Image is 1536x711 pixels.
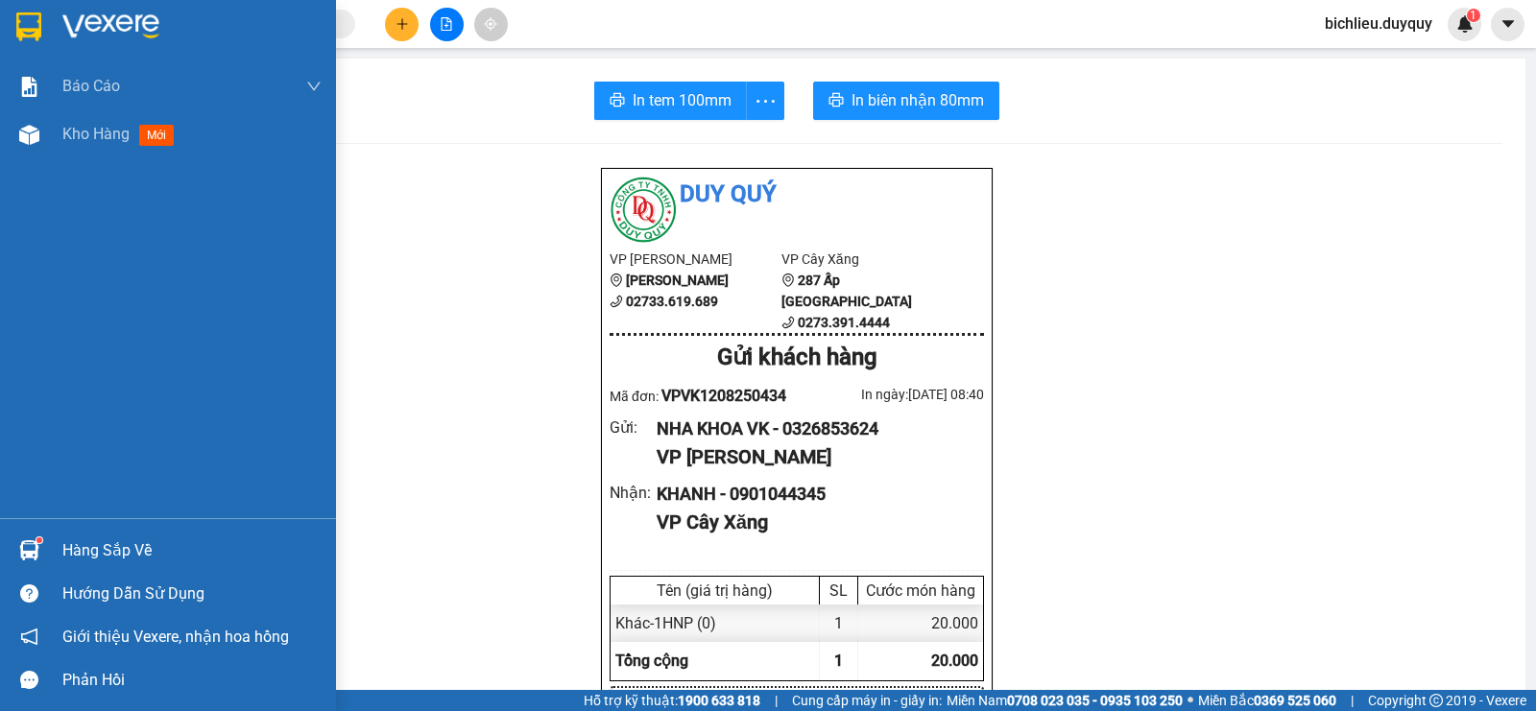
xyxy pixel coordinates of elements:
[440,17,453,31] span: file-add
[858,604,983,642] div: 20.000
[16,59,170,83] div: NHA KHOA VK
[610,273,623,287] span: environment
[1309,12,1448,36] span: bichlieu.duyquy
[139,125,174,146] span: mới
[16,16,170,59] div: [PERSON_NAME]
[183,18,229,38] span: Nhận:
[16,83,170,109] div: 0326853624
[180,121,223,166] span: Chưa cước :
[594,82,747,120] button: printerIn tem 100mm
[1254,693,1336,708] strong: 0369 525 060
[19,77,39,97] img: solution-icon
[1198,690,1336,711] span: Miền Bắc
[484,17,497,31] span: aim
[183,16,338,39] div: Cây Xăng
[678,693,760,708] strong: 1900 633 818
[615,614,716,632] span: Khác - 1HNP (0)
[396,17,409,31] span: plus
[62,125,130,143] span: Kho hàng
[852,88,984,112] span: In biên nhận 80mm
[792,690,942,711] span: Cung cấp máy in - giấy in:
[781,316,795,329] span: phone
[180,121,340,168] div: 20.000
[931,652,978,670] span: 20.000
[1351,690,1354,711] span: |
[863,581,978,600] div: Cước món hàng
[62,536,322,565] div: Hàng sắp về
[19,125,39,145] img: warehouse-icon
[615,581,814,600] div: Tên (giá trị hàng)
[1188,697,1193,704] span: ⚪️
[781,249,953,270] li: VP Cây Xăng
[747,89,783,113] span: more
[615,652,688,670] span: Tổng cộng
[610,177,677,244] img: logo.jpg
[610,295,623,308] span: phone
[657,508,969,537] div: VP Cây Xăng
[828,92,844,110] span: printer
[610,177,984,213] li: Duy Quý
[610,249,781,270] li: VP [PERSON_NAME]
[1491,8,1524,41] button: caret-down
[610,415,657,439] div: Gửi :
[16,16,46,36] span: Gửi:
[657,442,969,472] div: VP [PERSON_NAME]
[610,340,984,376] div: Gửi khách hàng
[820,604,858,642] div: 1
[1470,9,1476,22] span: 1
[62,625,289,649] span: Giới thiệu Vexere, nhận hoa hồng
[20,671,38,689] span: message
[813,82,999,120] button: printerIn biên nhận 80mm
[584,690,760,711] span: Hỗ trợ kỹ thuật:
[781,273,795,287] span: environment
[62,666,322,695] div: Phản hồi
[825,581,852,600] div: SL
[657,481,969,508] div: KHANH - 0901044345
[62,580,322,608] div: Hướng dẫn sử dụng
[16,12,41,41] img: logo-vxr
[797,384,984,405] div: In ngày: [DATE] 08:40
[775,690,778,711] span: |
[610,92,625,110] span: printer
[20,628,38,646] span: notification
[834,652,843,670] span: 1
[20,584,38,603] span: question-circle
[626,294,718,309] b: 02733.619.689
[947,690,1183,711] span: Miền Nam
[62,74,120,98] span: Báo cáo
[746,82,784,120] button: more
[474,8,508,41] button: aim
[1429,694,1443,707] span: copyright
[385,8,419,41] button: plus
[183,39,338,62] div: KHANH
[36,537,42,543] sup: 1
[657,415,969,442] div: NHA KHOA VK - 0326853624
[1007,693,1183,708] strong: 0708 023 035 - 0935 103 250
[626,273,729,288] b: [PERSON_NAME]
[306,79,322,94] span: down
[798,315,890,330] b: 0273.391.4444
[1500,15,1517,33] span: caret-down
[661,387,786,405] span: VPVK1208250434
[1467,9,1480,22] sup: 1
[1456,15,1474,33] img: icon-new-feature
[610,481,657,505] div: Nhận :
[633,88,732,112] span: In tem 100mm
[183,62,338,89] div: 0901044345
[19,540,39,560] img: warehouse-icon
[430,8,464,41] button: file-add
[610,384,797,408] div: Mã đơn:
